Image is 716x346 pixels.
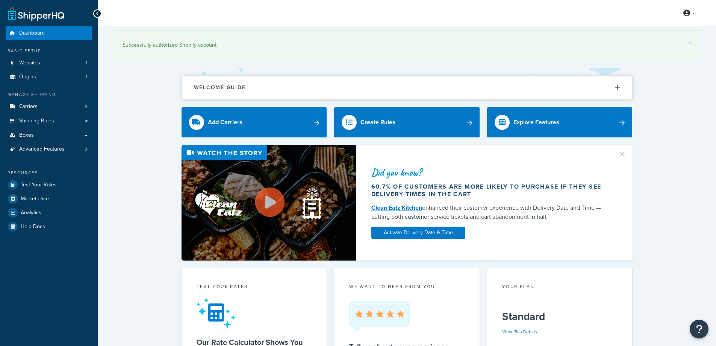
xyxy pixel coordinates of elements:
span: Dashboard [19,30,45,37]
a: Dashboard [6,26,92,40]
a: Websites1 [6,56,92,70]
a: Explore Features [487,107,633,137]
a: Advanced Features3 [6,142,92,156]
div: 60.7% of customers are more likely to purchase if they see delivery times in the cart [371,183,609,198]
a: Help Docs [6,220,92,233]
a: Clean Eatz Kitchen [371,203,422,212]
div: Successfully authorized Shopify account [123,40,691,50]
span: 3 [85,104,87,110]
button: Welcome Guide [182,76,632,99]
span: Boxes [19,132,34,139]
span: Analytics [21,210,41,216]
a: Origins1 [6,70,92,84]
a: Activate Delivery Date & Time [371,227,465,239]
span: Marketplace [21,196,49,202]
span: Origins [19,74,36,80]
div: Manage Shipping [6,91,92,98]
h2: Welcome Guide [194,85,246,90]
div: Add Carriers [208,117,242,128]
button: Open Resource Center [690,320,708,338]
a: Marketplace [6,192,92,206]
div: Explore Features [513,117,559,128]
span: Carriers [19,104,38,110]
p: we want to hear from you [349,283,465,290]
a: Shipping Rules [6,114,92,128]
li: Advanced Features [6,142,92,156]
a: Create Rules [334,107,480,137]
span: 1 [86,74,87,80]
span: 3 [85,146,87,152]
a: View Plan Details [502,328,537,335]
a: Add Carriers [182,107,327,137]
a: Carriers3 [6,100,92,114]
a: Boxes [6,128,92,142]
li: Carriers [6,100,92,114]
span: 1 [86,60,87,66]
div: Create Rules [360,117,395,128]
li: Origins [6,70,92,84]
h5: Standard [502,311,618,323]
div: Did you know? [371,167,609,178]
li: Websites [6,56,92,70]
div: enhanced their customer experience with Delivery Date and Time — cutting both customer service ti... [371,203,609,221]
span: Websites [19,60,40,66]
span: Test Your Rates [21,182,57,188]
span: Help Docs [21,224,45,230]
div: Your Plan [502,283,618,292]
div: Resources [6,170,92,176]
a: Analytics [6,206,92,219]
div: Basic Setup [6,48,92,54]
a: Test Your Rates [6,178,92,192]
div: Test your rates [197,283,312,292]
span: Advanced Features [19,146,65,152]
img: Video thumbnail [182,145,356,261]
span: Shipping Rules [19,118,54,124]
a: × [688,40,691,46]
